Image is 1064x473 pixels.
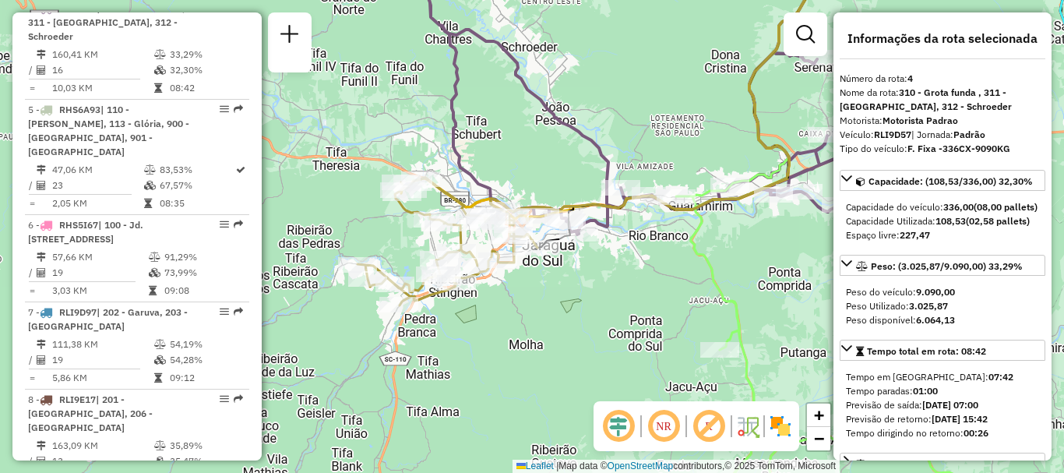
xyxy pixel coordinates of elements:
span: Capacidade: (108,53/336,00) 32,30% [868,175,1033,187]
td: = [28,370,36,386]
span: | 310 - Grota funda , 311 - [GEOGRAPHIC_DATA], 312 - Schroeder [28,2,185,42]
em: Rota exportada [234,220,243,229]
div: Número da rota: [840,72,1045,86]
div: Nome da rota: [840,86,1045,114]
td: 83,53% [159,162,234,178]
div: Peso: (3.025,87/9.090,00) 33,29% [840,279,1045,334]
em: Opções [220,307,229,316]
img: Exibir/Ocultar setores [768,414,793,439]
em: Rota exportada [234,104,243,114]
td: = [28,80,36,96]
td: / [28,178,36,193]
a: Zoom in [807,404,830,427]
div: Tempo dirigindo no retorno: [846,426,1039,440]
div: Veículo: [840,128,1045,142]
span: RLI9D97 [59,306,97,318]
td: 09:08 [164,283,242,298]
strong: RLI9D57 [874,129,911,140]
i: % de utilização do peso [149,252,160,262]
div: Distância Total: [856,457,982,471]
td: = [28,196,36,211]
a: Nova sessão e pesquisa [274,19,305,54]
td: 160,41 KM [51,47,153,62]
strong: (08,00 pallets) [974,201,1038,213]
div: Tempo em [GEOGRAPHIC_DATA]: [846,370,1039,384]
i: Distância Total [37,340,46,349]
i: Total de Atividades [37,181,46,190]
td: 67,57% [159,178,234,193]
strong: (02,58 pallets) [966,215,1030,227]
span: Ocultar deslocamento [600,408,637,445]
strong: 07:42 [988,371,1013,383]
strong: F. Fixa -336CX-9090KG [907,143,1010,154]
td: 54,28% [169,352,243,368]
div: Capacidade do veículo: [846,200,1039,214]
strong: 108,53 [935,215,966,227]
td: 3,03 KM [51,283,148,298]
i: % de utilização do peso [144,165,156,175]
td: 33,29% [169,47,243,62]
span: | Jornada: [911,129,985,140]
i: Distância Total [37,50,46,59]
i: Rota otimizada [236,165,245,175]
span: 5 - [28,104,189,157]
span: | 202 - Garuva, 203 - [GEOGRAPHIC_DATA] [28,306,188,332]
div: Motorista: [840,114,1045,128]
td: 47,06 KM [51,162,143,178]
i: Distância Total [37,252,46,262]
td: 16 [51,62,153,78]
span: 160,41 KM [935,458,982,470]
span: Ocultar NR [645,408,682,445]
div: Previsão de saída: [846,398,1039,412]
strong: 336,00 [943,201,974,213]
td: = [28,283,36,298]
h4: Informações da rota selecionada [840,31,1045,46]
span: 7 - [28,306,188,332]
div: Tipo do veículo: [840,142,1045,156]
strong: 01:00 [913,385,938,397]
td: 19 [51,352,153,368]
span: RHS6A93 [59,104,100,115]
td: 10,03 KM [51,80,153,96]
i: % de utilização da cubagem [144,181,156,190]
span: RLI9E17 [59,394,96,405]
td: / [28,265,36,281]
span: − [814,429,824,448]
td: 13 [51,454,153,469]
strong: Padrão [953,129,985,140]
i: % de utilização da cubagem [154,457,166,466]
div: Peso disponível: [846,313,1039,327]
span: 8 - [28,394,153,433]
span: Peso: (3.025,87/9.090,00) 33,29% [871,260,1023,272]
strong: 9.090,00 [916,286,955,298]
td: 19 [51,265,148,281]
td: / [28,454,36,469]
strong: 310 - Grota funda , 311 - [GEOGRAPHIC_DATA], 312 - Schroeder [840,86,1012,112]
span: | 110 - [PERSON_NAME], 113 - Glória, 900 - [GEOGRAPHIC_DATA], 901 - [GEOGRAPHIC_DATA] [28,104,189,157]
td: 23 [51,178,143,193]
div: Map data © contributors,© 2025 TomTom, Microsoft [513,460,840,473]
div: Espaço livre: [846,228,1039,242]
strong: Motorista Padrao [883,115,958,126]
em: Opções [220,394,229,404]
i: Total de Atividades [37,268,46,277]
a: OpenStreetMap [608,461,674,471]
span: RLI9D57 [59,2,97,14]
i: Distância Total [37,165,46,175]
a: Zoom out [807,427,830,450]
i: % de utilização da cubagem [149,268,160,277]
strong: 4 [907,72,913,84]
a: Capacidade: (108,53/336,00) 32,30% [840,170,1045,191]
span: | 201 - [GEOGRAPHIC_DATA], 206 - [GEOGRAPHIC_DATA] [28,394,153,433]
strong: 6.064,13 [916,314,955,326]
div: Tempo total em rota: 08:42 [840,364,1045,447]
span: Tempo total em rota: 08:42 [867,345,986,357]
span: 6 - [28,219,143,245]
td: / [28,352,36,368]
img: Fluxo de ruas [735,414,760,439]
i: % de utilização do peso [154,340,166,349]
td: 09:12 [169,370,243,386]
span: + [814,405,824,425]
i: % de utilização da cubagem [154,355,166,365]
td: 111,38 KM [51,337,153,352]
